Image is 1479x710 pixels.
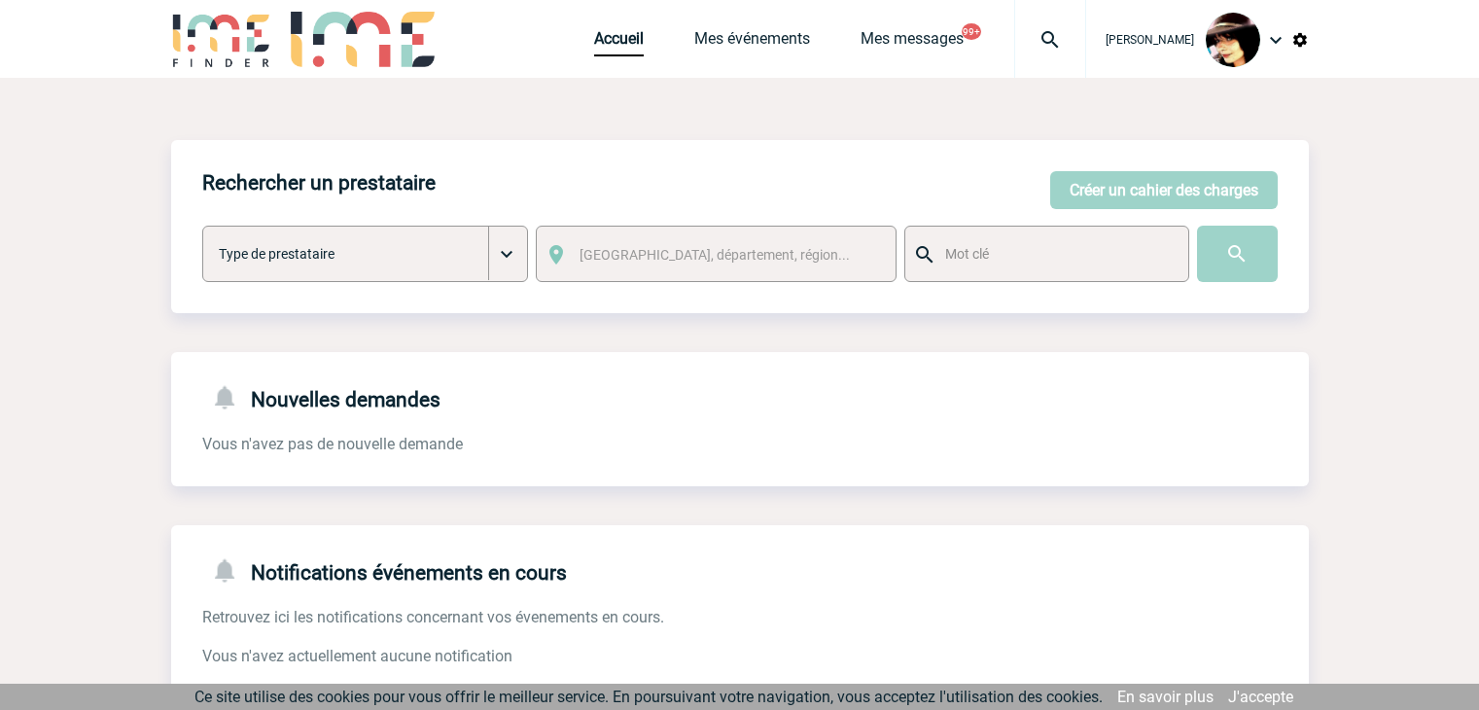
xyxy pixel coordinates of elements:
span: Vous n'avez actuellement aucune notification [202,647,512,665]
span: Ce site utilise des cookies pour vous offrir le meilleur service. En poursuivant votre navigation... [194,688,1103,706]
img: IME-Finder [171,12,272,67]
h4: Notifications événements en cours [202,556,567,585]
a: Mes messages [861,29,964,56]
h4: Nouvelles demandes [202,383,440,411]
a: Mes événements [694,29,810,56]
img: notifications-24-px-g.png [210,556,251,585]
h4: Rechercher un prestataire [202,171,436,195]
img: notifications-24-px-g.png [210,383,251,411]
span: [GEOGRAPHIC_DATA], département, région... [580,247,850,263]
button: 99+ [962,23,981,40]
img: 101023-0.jpg [1206,13,1260,67]
span: Vous n'avez pas de nouvelle demande [202,435,463,453]
a: J'accepte [1228,688,1293,706]
input: Submit [1197,226,1278,282]
a: Accueil [594,29,644,56]
span: Retrouvez ici les notifications concernant vos évenements en cours. [202,608,664,626]
span: [PERSON_NAME] [1106,33,1194,47]
input: Mot clé [940,241,1171,266]
a: En savoir plus [1117,688,1214,706]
